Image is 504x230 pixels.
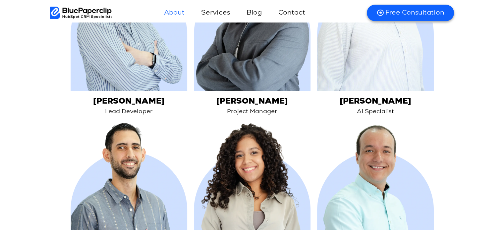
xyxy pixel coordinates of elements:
[385,9,444,17] span: Free Consultation
[71,97,187,107] h3: [PERSON_NAME]
[317,107,434,116] p: AI Specialist
[194,107,310,116] p: Project Manager
[112,5,359,21] nav: Menu
[240,5,268,21] a: Blog
[317,97,434,107] h3: [PERSON_NAME]
[367,5,454,21] a: Free Consultation
[157,5,191,21] a: About
[71,107,187,116] p: Lead Developer
[50,7,113,19] img: BluePaperClip Logo black
[272,5,312,21] a: Contact
[195,5,237,21] a: Services
[194,97,310,107] h3: [PERSON_NAME]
